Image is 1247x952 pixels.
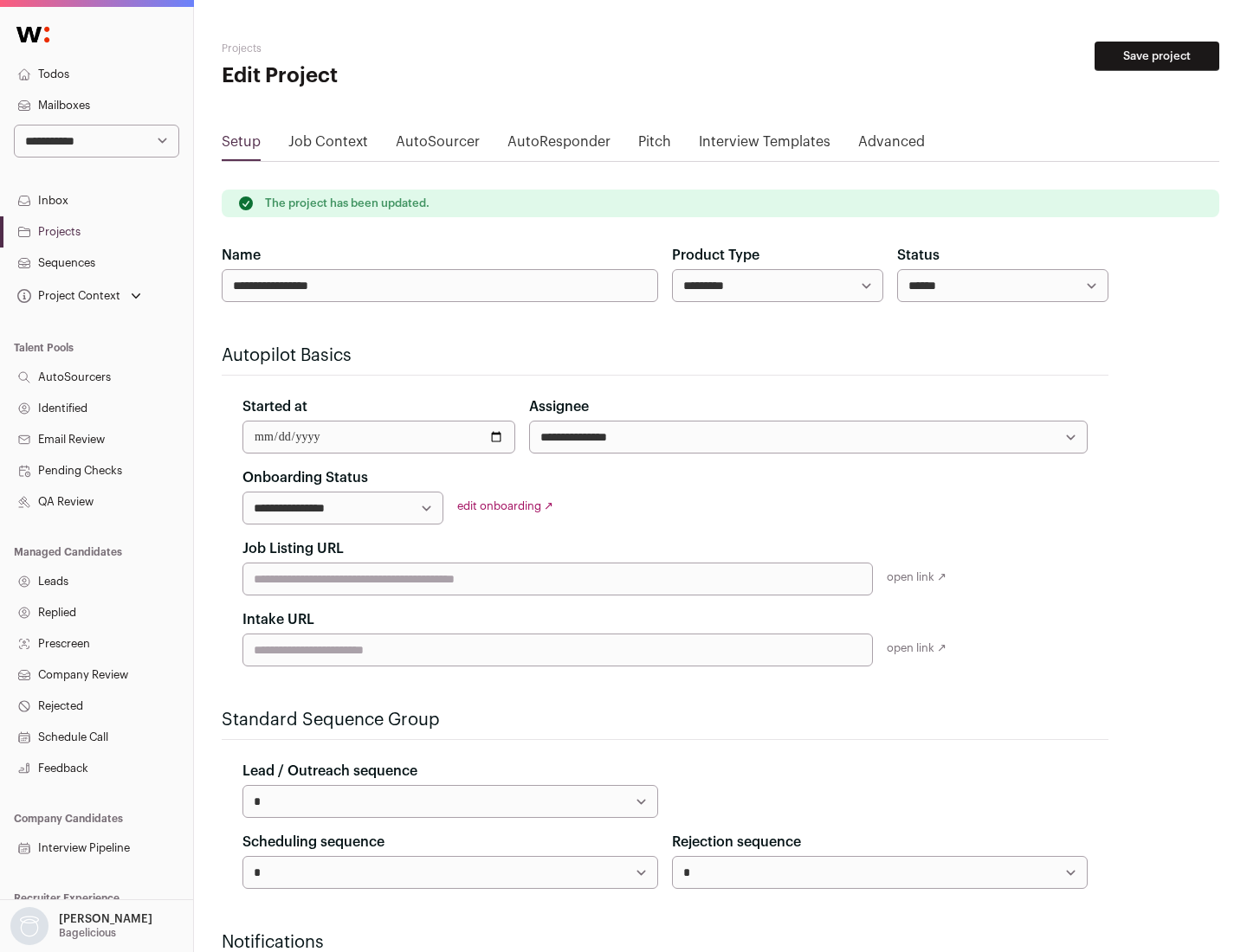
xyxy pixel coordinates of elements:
button: Save project [1095,42,1219,71]
a: Advanced [858,132,925,159]
label: Lead / Outreach sequence [242,761,417,782]
button: Open dropdown [14,284,145,308]
label: Scheduling sequence [242,832,384,852]
label: Name [222,245,261,266]
label: Product Type [672,245,759,266]
h2: Standard Sequence Group [222,708,1108,732]
h1: Edit Project [222,62,554,90]
p: The project has been updated. [265,196,430,210]
label: Job Listing URL [242,538,344,559]
a: Interview Templates [699,132,830,159]
h2: Autopilot Basics [222,344,1108,368]
label: Rejection sequence [672,832,801,852]
img: Wellfound [7,17,59,52]
a: AutoResponder [507,132,611,159]
img: nopic.png [10,907,48,945]
label: Status [897,245,940,266]
p: [PERSON_NAME] [59,912,152,926]
label: Onboarding Status [242,467,368,488]
a: Job Context [288,132,368,159]
label: Started at [242,396,307,417]
label: Intake URL [242,609,314,630]
div: Project Context [14,289,120,303]
button: Open dropdown [7,907,156,945]
a: AutoSourcer [396,132,480,159]
label: Assignee [529,396,589,417]
h2: Projects [222,42,554,55]
a: Pitch [638,132,671,159]
a: Setup [222,132,261,159]
a: edit onboarding ↗ [457,500,553,511]
p: Bagelicious [59,926,116,940]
